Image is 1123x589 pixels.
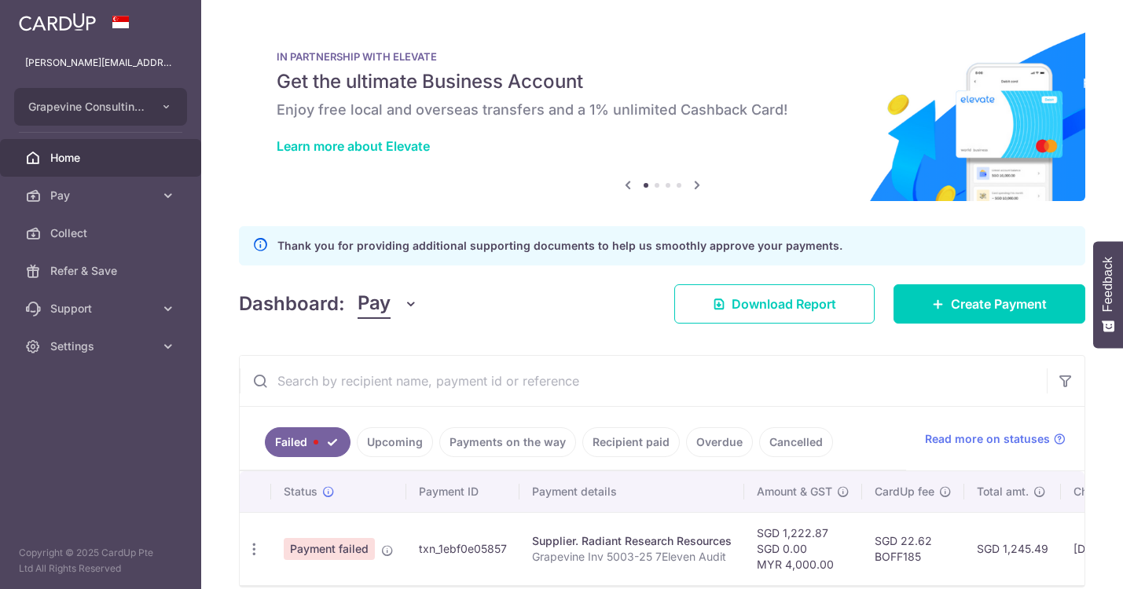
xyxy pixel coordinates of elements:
[277,50,1048,63] p: IN PARTNERSHIP WITH ELEVATE
[284,484,317,499] span: Status
[240,356,1047,406] input: Search by recipient name, payment id or reference
[862,512,964,585] td: SGD 22.62 BOFF185
[875,484,934,499] span: CardUp fee
[964,512,1061,585] td: SGD 1,245.49
[519,471,744,512] th: Payment details
[759,427,833,457] a: Cancelled
[744,512,862,585] td: SGD 1,222.87 SGD 0.00 MYR 4,000.00
[951,294,1047,313] span: Create Payment
[1022,542,1107,581] iframe: Opens a widget where you can find more information
[19,13,96,31] img: CardUp
[894,284,1085,324] a: Create Payment
[277,138,430,154] a: Learn more about Elevate
[50,188,154,203] span: Pay
[439,427,576,457] a: Payments on the way
[284,538,375,560] span: Payment failed
[50,301,154,316] span: Support
[1101,257,1115,312] span: Feedback
[686,427,753,457] a: Overdue
[732,294,836,313] span: Download Report
[532,533,732,549] div: Supplier. Radiant Research Resources
[358,289,391,319] span: Pay
[357,427,433,457] a: Upcoming
[277,236,842,255] p: Thank you for providing additional supporting documents to help us smoothly approve your payments.
[50,338,154,354] span: Settings
[582,427,680,457] a: Recipient paid
[14,88,187,126] button: Grapevine Consulting Pte Ltd
[277,101,1048,119] h6: Enjoy free local and overseas transfers and a 1% unlimited Cashback Card!
[50,150,154,166] span: Home
[406,512,519,585] td: txn_1ebf0e05857
[674,284,875,324] a: Download Report
[757,484,832,499] span: Amount & GST
[532,549,732,565] p: Grapevine Inv 5003-25 7Eleven Audit
[925,431,1066,447] a: Read more on statuses
[977,484,1029,499] span: Total amt.
[239,25,1085,201] img: Renovation banner
[28,99,145,115] span: Grapevine Consulting Pte Ltd
[1093,241,1123,348] button: Feedback - Show survey
[277,69,1048,94] h5: Get the ultimate Business Account
[25,55,176,71] p: [PERSON_NAME][EMAIL_ADDRESS][DOMAIN_NAME]
[50,225,154,241] span: Collect
[406,471,519,512] th: Payment ID
[925,431,1050,447] span: Read more on statuses
[239,290,345,318] h4: Dashboard:
[265,427,350,457] a: Failed
[50,263,154,279] span: Refer & Save
[358,289,418,319] button: Pay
